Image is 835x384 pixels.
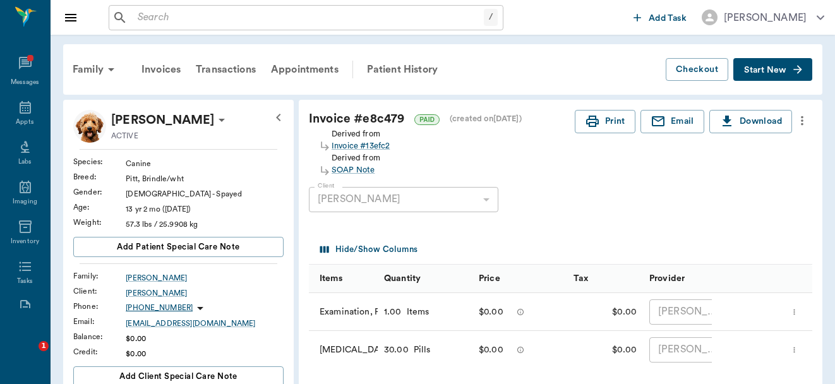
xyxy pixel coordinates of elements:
div: Invoice # e8c479 [309,110,575,128]
p: ACTIVE [111,130,138,141]
div: 30.00 [384,344,409,356]
div: Phone : [73,301,126,312]
div: Pills [409,344,431,356]
div: 1.00 [384,306,402,318]
button: Add patient Special Care Note [73,237,284,257]
button: Start New [733,58,812,81]
div: Family [65,54,126,85]
iframe: Intercom live chat [13,341,43,371]
div: Molly Wilson [111,110,214,130]
div: [PERSON_NAME] [649,337,744,363]
p: [PERSON_NAME] [111,110,214,130]
button: Download [709,110,792,133]
div: Labs [18,157,32,167]
div: Age : [73,201,126,213]
button: Email [640,110,704,133]
div: (created on [DATE] ) [450,113,522,125]
div: Canine [126,158,284,169]
a: Invoice #13efc2 [332,140,390,152]
span: PAID [415,115,439,124]
div: Quantity [384,261,421,296]
button: more [792,110,812,131]
div: Provider [649,261,685,296]
button: more [787,339,802,361]
div: [PERSON_NAME] [649,299,744,325]
div: Breed : [73,171,126,183]
div: Items [309,265,378,293]
div: [MEDICAL_DATA] Tablets 20mg [309,331,378,369]
div: Credit : [73,346,126,357]
div: Derived from [332,126,390,152]
span: 1 [39,341,49,351]
div: Price [472,265,567,293]
a: [PERSON_NAME] [126,287,284,299]
div: 57.3 lbs / 25.9908 kg [126,219,284,230]
button: Print [575,110,635,133]
div: [PERSON_NAME] [309,187,498,212]
div: Items [402,306,430,318]
a: Transactions [188,54,263,85]
div: Inventory [11,237,39,246]
p: [PHONE_NUMBER] [126,303,193,313]
div: $0.00 [479,303,503,321]
button: [PERSON_NAME] [692,6,834,29]
button: more [787,301,802,323]
div: Balance : [73,331,126,342]
div: Client : [73,285,126,297]
a: SOAP Note [332,164,380,176]
div: Provider [643,265,712,293]
div: Price [479,261,500,296]
a: [PERSON_NAME] [126,272,284,284]
div: [DEMOGRAPHIC_DATA] - Spayed [126,188,284,200]
button: Select columns [317,240,421,260]
div: Derived from [332,150,380,176]
div: Email : [73,316,126,327]
button: message [514,303,527,321]
div: 13 yr 2 mo ([DATE]) [126,203,284,215]
img: Profile Image [73,110,106,143]
div: $0.00 [126,348,284,359]
div: [PERSON_NAME] [724,10,807,25]
button: Close drawer [58,5,83,30]
div: Tasks [17,277,33,286]
button: Checkout [666,58,728,81]
div: Family : [73,270,126,282]
a: Invoices [134,54,188,85]
span: Add client Special Care Note [119,369,237,383]
div: Appts [16,117,33,127]
div: Imaging [13,197,37,207]
a: Patient History [359,54,445,85]
div: $0.00 [126,333,284,344]
div: Tax [567,265,643,293]
div: Messages [11,78,40,87]
input: Search [133,9,484,27]
a: [EMAIL_ADDRESS][DOMAIN_NAME] [126,318,284,329]
label: Client [318,181,335,190]
button: message [514,340,527,359]
div: Examination, Follow Up [309,293,378,331]
div: / [484,9,498,26]
div: Items [320,261,342,296]
div: Weight : [73,217,126,228]
div: Species : [73,156,126,167]
button: Add Task [628,6,692,29]
div: $0.00 [567,331,643,369]
a: Appointments [263,54,346,85]
div: Quantity [378,265,472,293]
span: Add patient Special Care Note [117,240,239,254]
div: Pitt, Brindle/wht [126,173,284,184]
div: Tax [574,261,588,296]
div: $0.00 [479,340,503,359]
div: $0.00 [567,293,643,331]
div: Gender : [73,186,126,198]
